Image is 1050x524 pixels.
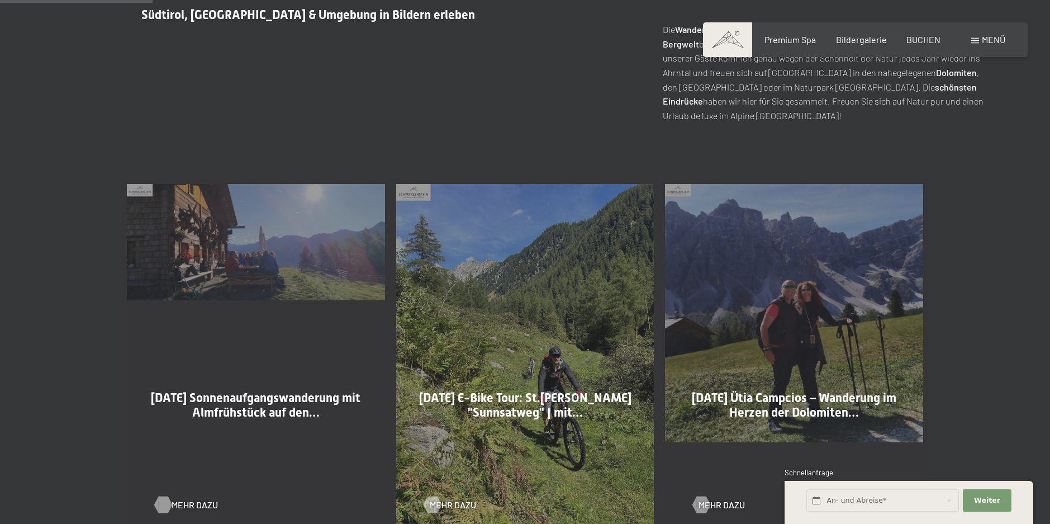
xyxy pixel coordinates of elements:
[419,391,631,419] span: [DATE] E-Bike Tour: St.[PERSON_NAME] "Sunnsatweg" | mit…
[141,8,475,22] span: Südtirol, [GEOGRAPHIC_DATA] & Umgebung in Bildern erleben
[693,499,745,511] a: Mehr dazu
[936,67,977,78] strong: Dolomiten
[963,489,1011,512] button: Weiter
[675,24,728,35] strong: Wanderbilder
[906,34,940,45] a: BUCHEN
[424,499,476,511] a: Mehr dazu
[172,499,218,511] span: Mehr dazu
[836,34,887,45] a: Bildergalerie
[155,499,207,511] a: Mehr dazu
[663,22,984,122] p: Die unseres zeigen: Wer einmal die beim Wandern erkundet hat, der hat sein Herz an sie verloren. ...
[785,468,833,477] span: Schnellanfrage
[764,34,816,45] a: Premium Spa
[982,34,1005,45] span: Menü
[430,499,476,511] span: Mehr dazu
[692,391,896,419] span: [DATE] Ütia Campcios – Wanderung im Herzen der Dolomiten…
[699,499,745,511] span: Mehr dazu
[151,391,360,419] span: [DATE] Sonnenaufgangswanderung mit Almfrühstück auf den…
[663,24,968,49] strong: Südtiroler Bergwelt
[974,495,1000,506] span: Weiter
